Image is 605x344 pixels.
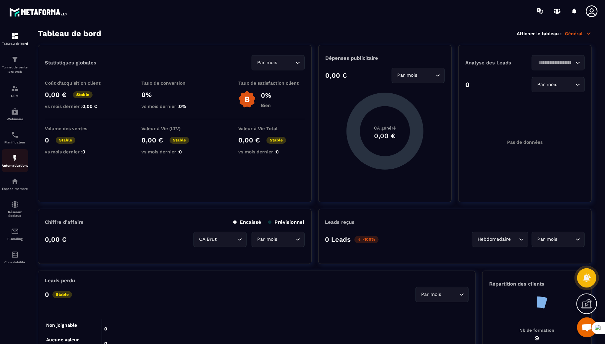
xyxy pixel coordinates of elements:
[198,236,218,243] span: CA Brut
[325,219,355,225] p: Leads reçus
[2,50,28,79] a: formationformationTunnel de vente Site web
[465,81,470,89] p: 0
[45,278,75,284] p: Leads perdu
[82,104,97,109] span: 0,00 €
[45,149,111,154] p: vs mois dernier :
[507,139,543,145] p: Pas de données
[45,91,66,99] p: 0,00 €
[559,236,574,243] input: Search for option
[2,65,28,74] p: Tunnel de vente Site web
[532,77,585,92] div: Search for option
[238,126,305,131] p: Valeur à Vie Total
[256,236,279,243] span: Par mois
[170,137,189,144] p: Stable
[416,287,469,302] div: Search for option
[268,219,305,225] p: Prévisionnel
[559,81,574,88] input: Search for option
[11,131,19,139] img: scheduler
[141,80,208,86] p: Taux de conversion
[11,84,19,92] img: formation
[45,136,49,144] p: 0
[141,126,208,131] p: Valeur à Vie (LTV)
[256,59,279,66] span: Par mois
[252,232,305,247] div: Search for option
[218,236,236,243] input: Search for option
[532,232,585,247] div: Search for option
[2,246,28,269] a: accountantaccountantComptabilité
[233,219,262,225] p: Encaissé
[2,149,28,172] a: automationsautomationsAutomatisations
[2,237,28,241] p: E-mailing
[9,6,69,18] img: logo
[276,149,279,154] span: 0
[2,27,28,50] a: formationformationTableau de bord
[2,126,28,149] a: schedulerschedulerPlanificateur
[238,80,305,86] p: Taux de satisfaction client
[38,29,101,38] h3: Tableau de bord
[577,317,597,337] div: Mở cuộc trò chuyện
[325,55,445,61] p: Dépenses publicitaire
[45,219,84,225] p: Chiffre d’affaire
[2,103,28,126] a: automationsautomationsWebinaire
[489,281,585,287] p: Répartition des clients
[11,201,19,209] img: social-network
[238,136,260,144] p: 0,00 €
[536,81,559,88] span: Par mois
[279,236,294,243] input: Search for option
[179,104,186,109] span: 0%
[56,137,75,144] p: Stable
[517,31,562,36] p: Afficher le tableau :
[2,140,28,144] p: Planificateur
[325,235,351,243] p: 0 Leads
[11,251,19,259] img: accountant
[45,126,111,131] p: Volume des ventes
[141,91,208,99] p: 0%
[465,60,525,66] p: Analyse des Leads
[45,291,49,299] p: 0
[420,291,443,298] span: Par mois
[2,79,28,103] a: formationformationCRM
[11,177,19,185] img: automations
[2,172,28,196] a: automationsautomationsEspace membre
[46,337,79,342] tspan: Aucune valeur
[279,59,294,66] input: Search for option
[45,80,111,86] p: Coût d'acquisition client
[73,91,93,98] p: Stable
[512,236,517,243] input: Search for option
[2,42,28,45] p: Tableau de bord
[2,210,28,217] p: Réseaux Sociaux
[396,72,419,79] span: Par mois
[46,322,77,328] tspan: Non joignable
[2,196,28,222] a: social-networksocial-networkRéseaux Sociaux
[179,149,182,154] span: 0
[193,232,247,247] div: Search for option
[565,31,592,37] p: Général
[238,149,305,154] p: vs mois dernier :
[82,149,85,154] span: 0
[11,154,19,162] img: automations
[532,55,585,70] div: Search for option
[2,260,28,264] p: Comptabilité
[11,227,19,235] img: email
[261,91,271,99] p: 0%
[443,291,458,298] input: Search for option
[2,187,28,191] p: Espace membre
[472,232,528,247] div: Search for option
[536,236,559,243] span: Par mois
[2,222,28,246] a: emailemailE-mailing
[11,55,19,63] img: formation
[476,236,512,243] span: Hebdomadaire
[2,94,28,98] p: CRM
[252,55,305,70] div: Search for option
[354,236,379,243] p: -100%
[2,164,28,167] p: Automatisations
[141,149,208,154] p: vs mois dernier :
[266,137,286,144] p: Stable
[45,60,96,66] p: Statistiques globales
[52,291,72,298] p: Stable
[325,71,347,79] p: 0,00 €
[536,59,574,66] input: Search for option
[261,103,271,108] p: Bien
[141,104,208,109] p: vs mois dernier :
[45,235,66,243] p: 0,00 €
